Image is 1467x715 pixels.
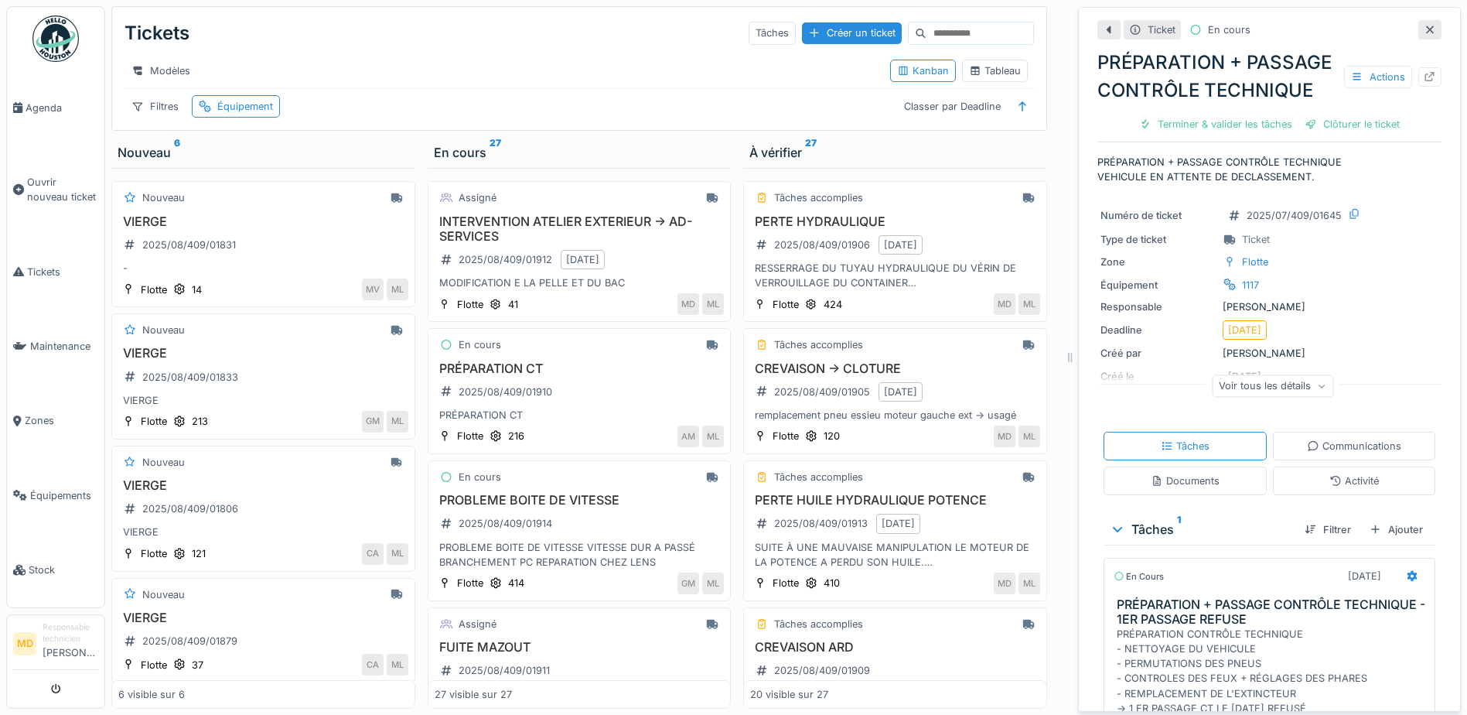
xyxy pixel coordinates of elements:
[1148,22,1175,37] div: Ticket
[13,621,98,670] a: MD Responsable technicien[PERSON_NAME]
[677,573,699,594] div: GM
[142,238,236,252] div: 2025/08/409/01831
[508,297,518,312] div: 41
[459,337,501,352] div: En cours
[142,190,185,205] div: Nouveau
[994,573,1015,594] div: MD
[459,470,501,484] div: En cours
[125,60,197,82] div: Modèles
[141,546,167,561] div: Flotte
[1100,346,1438,361] div: [PERSON_NAME]
[118,214,408,229] h3: VIERGE
[1100,323,1216,337] div: Deadline
[773,429,799,443] div: Flotte
[7,533,104,607] a: Stock
[125,95,186,118] div: Filtres
[435,361,725,376] h3: PRÉPARATION CT
[774,385,870,399] div: 2025/08/409/01905
[192,658,203,672] div: 37
[994,426,1015,447] div: MD
[677,426,699,447] div: AM
[994,293,1015,315] div: MD
[457,429,483,443] div: Flotte
[435,408,725,422] div: PRÉPARATION CT
[142,323,185,337] div: Nouveau
[26,101,98,115] span: Agenda
[1177,520,1181,539] sup: 1
[1242,232,1270,247] div: Ticket
[1097,49,1441,104] div: PRÉPARATION + PASSAGE CONTRÔLE TECHNIQUE
[884,385,917,399] div: [DATE]
[1100,232,1216,247] div: Type de ticket
[362,654,384,676] div: CA
[141,282,167,297] div: Flotte
[142,370,238,385] div: 2025/08/409/01833
[1018,293,1040,315] div: ML
[1133,114,1298,135] div: Terminer & valider les tâches
[459,663,550,678] div: 2025/08/409/01911
[217,99,273,114] div: Équipement
[118,478,408,493] h3: VIERGE
[774,337,863,352] div: Tâches accomplies
[387,411,408,433] div: ML
[118,611,408,625] h3: VIERGE
[457,576,483,590] div: Flotte
[824,429,840,443] div: 120
[435,540,725,570] div: PROBLEME BOITE DE VITESSE VITESSE DUR A PASSÉ BRANCHEMENT PC REPARATION CHEZ LENS
[192,282,202,297] div: 14
[702,426,724,447] div: ML
[969,63,1021,78] div: Tableau
[1100,299,1216,314] div: Responsable
[1100,255,1216,269] div: Zone
[7,458,104,532] a: Équipements
[1242,255,1268,269] div: Flotte
[1307,439,1401,453] div: Communications
[142,501,238,516] div: 2025/08/409/01806
[677,293,699,315] div: MD
[897,95,1008,118] div: Classer par Deadline
[142,587,185,602] div: Nouveau
[27,175,98,204] span: Ouvrir nouveau ticket
[1097,155,1441,184] p: PRÉPARATION + PASSAGE CONTRÔLE TECHNIQUE VEHICULE EN ATTENTE DE DECLASSEMENT.
[750,687,828,702] div: 20 visible sur 27
[1208,22,1250,37] div: En cours
[1348,569,1381,583] div: [DATE]
[1344,66,1412,88] div: Actions
[435,214,725,244] h3: INTERVENTION ATELIER EXTERIEUR -> AD-SERVICES
[141,658,167,672] div: Flotte
[750,408,1040,422] div: remplacement pneu essieu moteur gauche ext -> usagé
[1228,323,1261,337] div: [DATE]
[749,143,1041,162] div: À vérifier
[882,516,915,531] div: [DATE]
[142,634,237,648] div: 2025/08/409/01879
[805,143,817,162] sup: 27
[1100,278,1216,292] div: Équipement
[457,297,483,312] div: Flotte
[824,297,842,312] div: 424
[141,414,167,429] div: Flotte
[7,145,104,234] a: Ouvrir nouveau ticket
[118,687,185,702] div: 6 visible sur 6
[459,252,552,267] div: 2025/08/409/01912
[749,22,796,44] div: Tâches
[490,143,501,162] sup: 27
[27,265,98,279] span: Tickets
[1151,474,1220,488] div: Documents
[142,455,185,470] div: Nouveau
[435,493,725,508] h3: PROBLEME BOITE DE VITESSE
[750,361,1040,376] h3: CREVAISON -> CLOTURE
[7,384,104,458] a: Zones
[435,640,725,655] h3: FUITE MAZOUT
[702,573,724,594] div: ML
[459,385,552,399] div: 2025/08/409/01910
[118,261,408,275] div: -
[459,617,496,631] div: Assigné
[750,214,1040,229] h3: PERTE HYDRAULIQUE
[508,429,524,443] div: 216
[1298,519,1357,540] div: Filtrer
[362,543,384,565] div: CA
[1247,208,1342,223] div: 2025/07/409/01645
[435,275,725,290] div: MODIFICATION E LA PELLE ET DU BAC
[118,143,409,162] div: Nouveau
[7,309,104,383] a: Maintenance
